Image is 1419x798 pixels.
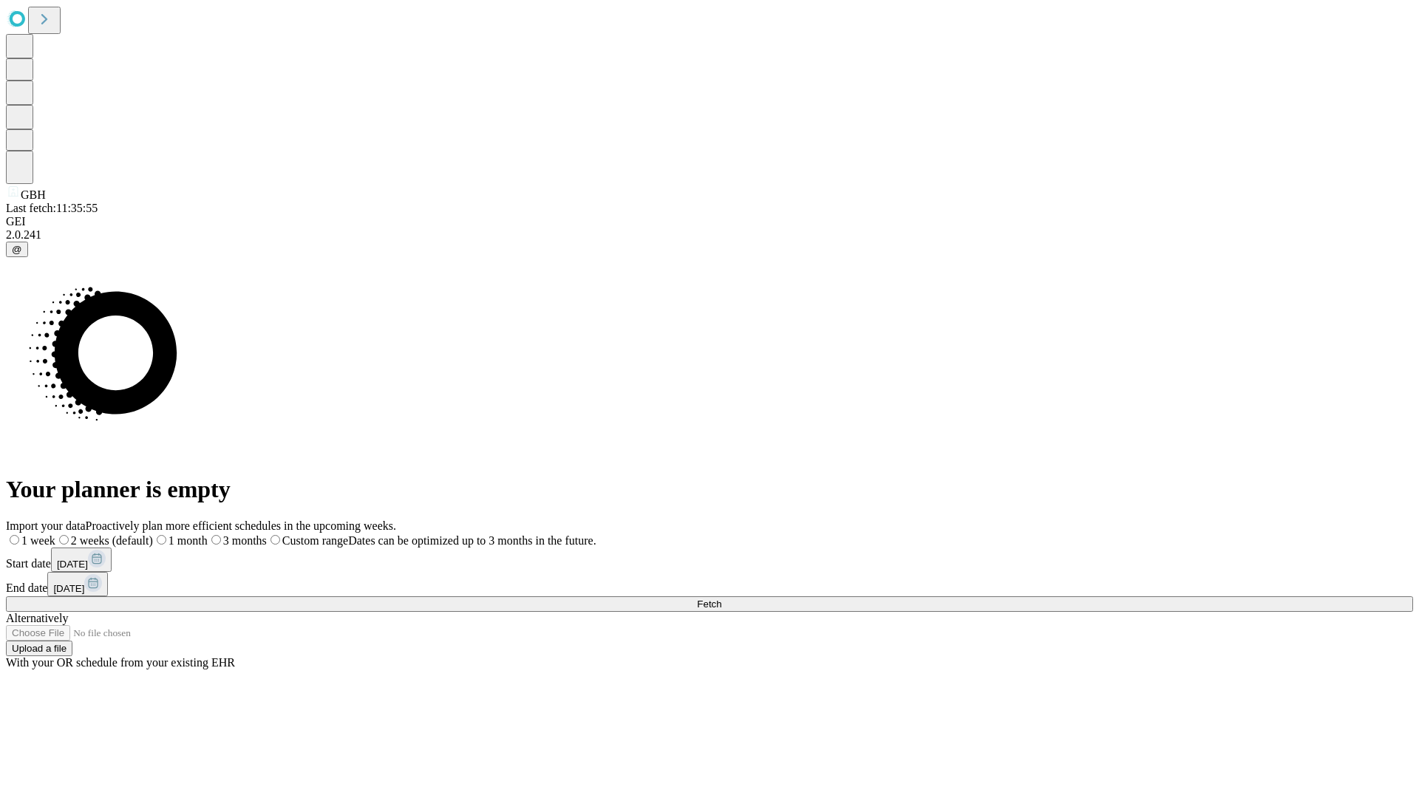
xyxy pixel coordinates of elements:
[86,519,396,532] span: Proactively plan more efficient schedules in the upcoming weeks.
[6,228,1413,242] div: 2.0.241
[6,476,1413,503] h1: Your planner is empty
[211,535,221,545] input: 3 months
[51,548,112,572] button: [DATE]
[6,641,72,656] button: Upload a file
[21,188,46,201] span: GBH
[57,559,88,570] span: [DATE]
[169,534,208,547] span: 1 month
[12,244,22,255] span: @
[6,215,1413,228] div: GEI
[10,535,19,545] input: 1 week
[6,656,235,669] span: With your OR schedule from your existing EHR
[6,612,68,624] span: Alternatively
[282,534,348,547] span: Custom range
[21,534,55,547] span: 1 week
[6,572,1413,596] div: End date
[6,548,1413,572] div: Start date
[697,598,721,610] span: Fetch
[6,242,28,257] button: @
[348,534,596,547] span: Dates can be optimized up to 3 months in the future.
[270,535,280,545] input: Custom rangeDates can be optimized up to 3 months in the future.
[157,535,166,545] input: 1 month
[6,596,1413,612] button: Fetch
[59,535,69,545] input: 2 weeks (default)
[6,519,86,532] span: Import your data
[223,534,267,547] span: 3 months
[47,572,108,596] button: [DATE]
[6,202,98,214] span: Last fetch: 11:35:55
[53,583,84,594] span: [DATE]
[71,534,153,547] span: 2 weeks (default)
